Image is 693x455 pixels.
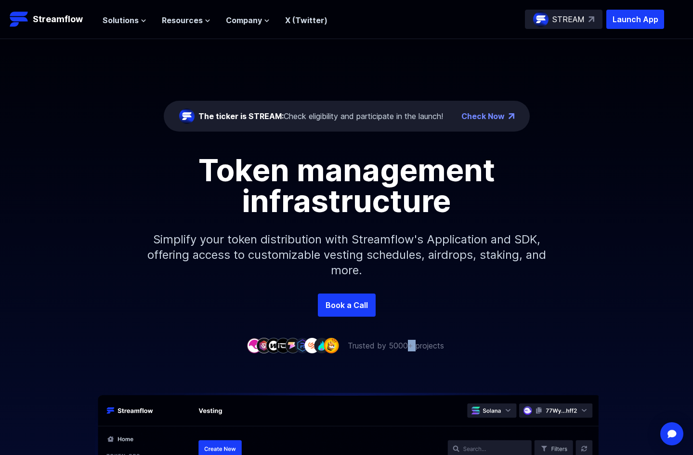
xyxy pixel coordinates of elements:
[285,15,327,25] a: X (Twitter)
[525,10,602,29] a: STREAM
[226,14,262,26] span: Company
[198,110,443,122] div: Check eligibility and participate in the launch!
[348,340,444,351] p: Trusted by 5000+ projects
[247,338,262,353] img: company-1
[10,10,29,29] img: Streamflow Logo
[198,111,284,121] span: The ticker is STREAM:
[179,108,195,124] img: streamflow-logo-circle.png
[275,338,291,353] img: company-4
[130,155,563,216] h1: Token management infrastructure
[588,16,594,22] img: top-right-arrow.svg
[461,110,505,122] a: Check Now
[314,338,329,353] img: company-8
[162,14,210,26] button: Resources
[33,13,83,26] p: Streamflow
[295,338,310,353] img: company-6
[162,14,203,26] span: Resources
[140,216,554,294] p: Simplify your token distribution with Streamflow's Application and SDK, offering access to custom...
[285,338,301,353] img: company-5
[533,12,549,27] img: streamflow-logo-circle.png
[304,338,320,353] img: company-7
[103,14,146,26] button: Solutions
[256,338,272,353] img: company-2
[660,422,683,445] div: Open Intercom Messenger
[509,113,514,119] img: top-right-arrow.png
[606,10,664,29] button: Launch App
[266,338,281,353] img: company-3
[318,294,376,317] a: Book a Call
[226,14,270,26] button: Company
[103,14,139,26] span: Solutions
[10,10,93,29] a: Streamflow
[552,13,585,25] p: STREAM
[324,338,339,353] img: company-9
